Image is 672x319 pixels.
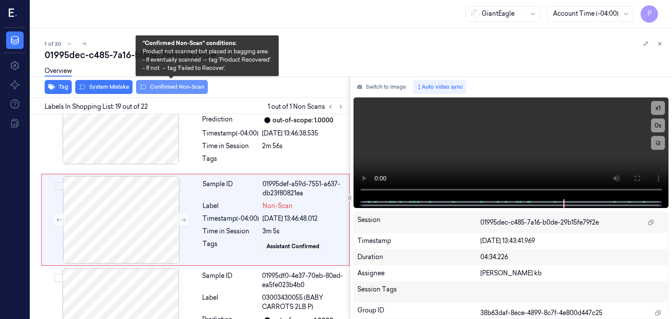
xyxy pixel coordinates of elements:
[262,293,344,312] span: 03003430055 (BABY CARROTS 2LB P)
[202,129,259,138] div: Timestamp (-04:00)
[55,182,63,191] button: Select row
[54,274,63,282] button: Select row
[262,271,344,290] div: 01995df0-4e37-70eb-80ed-ea5fe023b4b0
[268,101,346,112] span: 1 out of 1 Non Scans
[202,271,259,290] div: Sample ID
[413,80,466,94] button: Auto video sync
[262,129,344,138] div: [DATE] 13:46:38.535
[480,236,665,246] div: [DATE] 13:43:41.969
[480,218,599,227] span: 01995dec-c485-7a16-b0de-29b15fe79f2e
[357,285,480,299] div: Session Tags
[262,180,344,198] div: 01995def-a59d-7551-a637-db23f80821ea
[262,201,293,211] span: Non-Scan
[640,5,658,23] button: P
[202,154,259,168] div: Tags
[262,227,344,236] div: 3m 5s
[45,80,72,94] button: Tag
[651,101,665,115] button: x1
[266,243,319,250] div: Assistant Confirmed
[651,118,665,132] button: 0s
[203,239,259,253] div: Tags
[202,142,259,151] div: Time in Session
[45,49,665,61] div: 01995dec-c485-7a16-b0de-29b15fe79f2e
[203,201,259,211] div: Label
[262,214,344,223] div: [DATE] 13:46:48.012
[203,214,259,223] div: Timestamp (-04:00)
[202,115,259,125] div: Prediction
[45,40,61,48] span: 1 of 30
[75,80,133,94] button: System Mistake
[357,269,480,278] div: Assignee
[45,66,72,76] a: Overview
[273,116,333,125] div: out-of-scope: 1.0000
[480,269,665,278] div: [PERSON_NAME] kb
[45,102,148,111] span: Labels In Shopping List: 19 out of 22
[203,227,259,236] div: Time in Session
[480,253,665,262] div: 04:34.226
[203,180,259,198] div: Sample ID
[480,309,602,318] span: 38b63daf-8ece-4899-8c7f-4e800d447c25
[202,293,259,312] div: Label
[136,80,208,94] button: Confirmed Non-Scan
[262,142,344,151] div: 2m 56s
[357,215,480,229] div: Session
[357,253,480,262] div: Duration
[357,236,480,246] div: Timestamp
[353,80,409,94] button: Switch to image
